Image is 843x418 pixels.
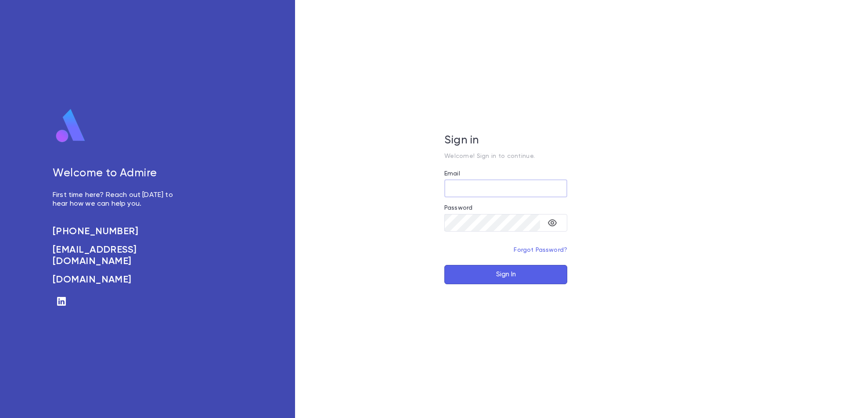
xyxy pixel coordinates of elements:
img: logo [53,108,89,143]
p: Welcome! Sign in to continue. [444,153,567,160]
a: [DOMAIN_NAME] [53,274,183,286]
a: [EMAIL_ADDRESS][DOMAIN_NAME] [53,244,183,267]
p: First time here? Reach out [DATE] to hear how we can help you. [53,191,183,208]
h5: Sign in [444,134,567,147]
a: [PHONE_NUMBER] [53,226,183,237]
a: Forgot Password? [514,247,567,253]
button: toggle password visibility [544,214,561,232]
label: Password [444,204,472,211]
label: Email [444,170,460,177]
button: Sign In [444,265,567,284]
h5: Welcome to Admire [53,167,183,180]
